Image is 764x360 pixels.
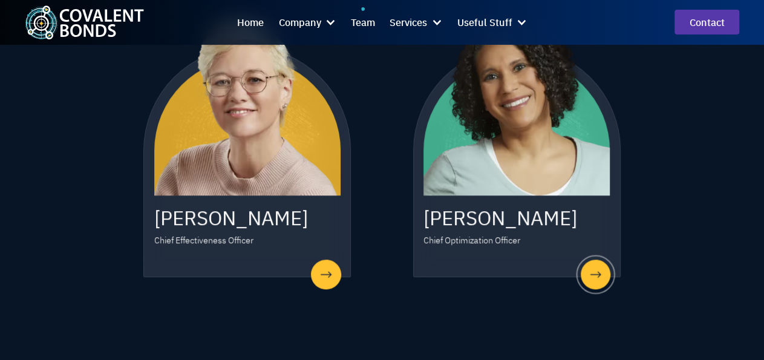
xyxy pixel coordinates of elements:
[390,15,427,30] div: Services
[413,12,621,277] a: fingerprintOlga Torres[PERSON_NAME]Chief Optimization OfficerYellow Right Arrow
[583,229,764,360] iframe: Chat Widget
[351,15,375,30] div: Team
[423,205,610,231] h3: [PERSON_NAME]
[581,260,610,289] img: Yellow Right Arrow
[423,9,610,195] img: Olga Torres
[154,9,341,195] img: Laura Browne
[237,15,264,30] div: Home
[154,234,253,247] div: Chief Effectiveness Officer
[278,15,321,30] div: Company
[390,7,442,37] div: Services
[674,10,739,34] a: contact
[311,260,341,289] img: Yellow Right Arrow
[25,5,144,39] img: Covalent Bonds White / Teal Logo
[457,15,512,30] div: Useful Stuff
[154,205,341,231] h3: [PERSON_NAME]
[423,234,520,247] div: Chief Optimization Officer
[351,7,375,37] a: Team
[25,5,144,39] a: home
[237,7,264,37] a: Home
[278,7,336,37] div: Company
[143,12,351,277] a: fingerprintLaura Browne[PERSON_NAME]Chief Effectiveness OfficerYellow Right Arrow
[457,7,527,37] div: Useful Stuff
